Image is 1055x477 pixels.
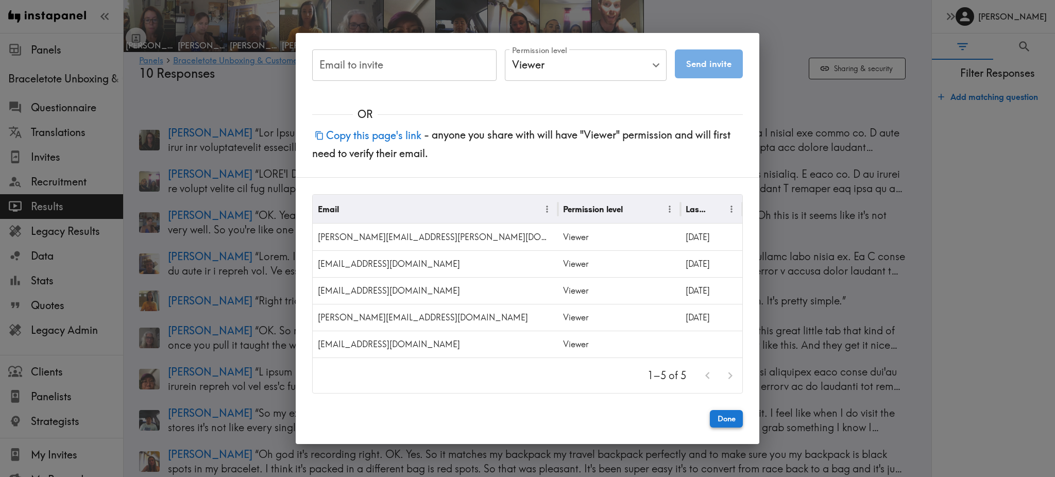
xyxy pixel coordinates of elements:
[296,122,759,177] div: - anyone you share with will have "Viewer" permission and will first need to verify their email.
[558,304,680,331] div: Viewer
[313,331,558,357] div: guljeetsahney@pearsonhamgroup.com
[708,201,724,217] button: Sort
[313,277,558,304] div: abouthiller@mission.com
[686,285,710,296] span: [DATE]
[313,224,558,250] div: maureen.alam@bartleboglehegarty.com
[686,312,710,322] span: [DATE]
[624,201,640,217] button: Sort
[710,410,743,428] button: Done
[340,201,356,217] button: Sort
[512,45,567,56] label: Permission level
[558,331,680,357] div: Viewer
[686,204,707,214] div: Last Viewed
[313,304,558,331] div: paolo.mercado@ogilvy.com
[563,204,623,214] div: Permission level
[313,250,558,277] div: gershayn.phua@bartleboglehegarty.com
[312,124,424,146] button: Copy this page's link
[318,204,339,214] div: Email
[353,107,378,122] span: OR
[558,250,680,277] div: Viewer
[648,368,686,383] p: 1–5 of 5
[505,49,667,81] div: Viewer
[675,49,743,78] button: Send invite
[558,277,680,304] div: Viewer
[686,232,710,242] span: [DATE]
[558,224,680,250] div: Viewer
[662,201,678,217] button: Menu
[724,201,740,217] button: Menu
[686,259,710,269] span: [DATE]
[539,201,555,217] button: Menu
